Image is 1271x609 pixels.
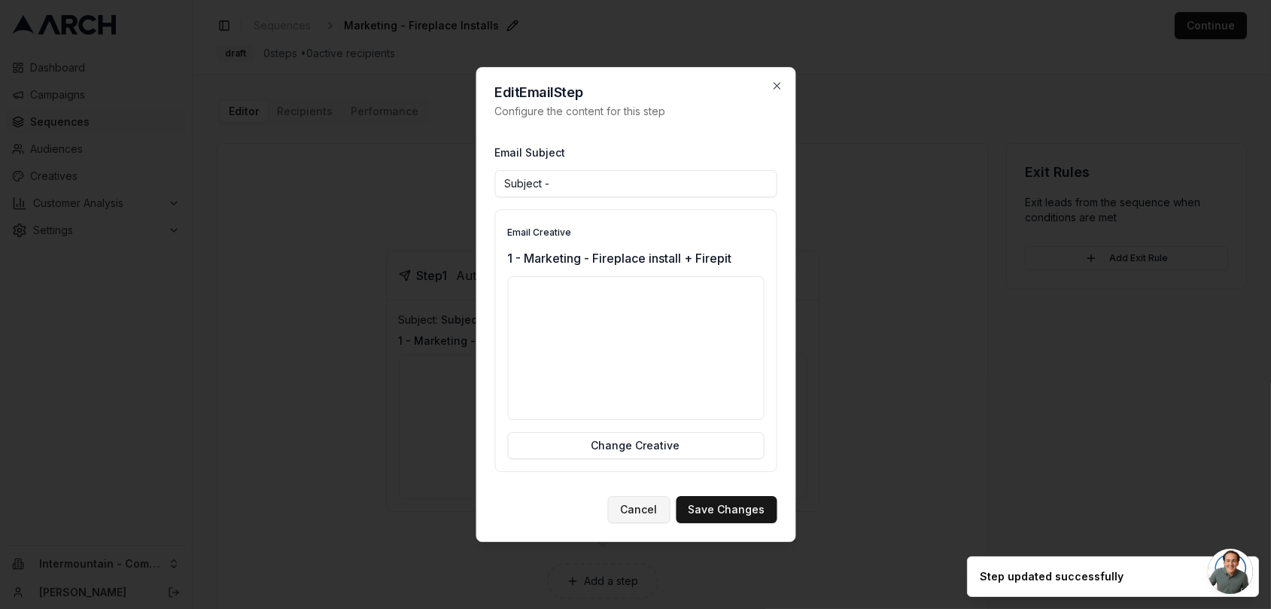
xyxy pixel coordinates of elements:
[507,227,571,238] label: Email Creative
[494,86,777,99] h2: Edit Email Step
[494,146,565,159] label: Email Subject
[507,432,764,459] button: Change Creative
[607,496,670,523] button: Cancel
[676,496,777,523] button: Save Changes
[494,104,777,119] p: Configure the content for this step
[494,170,777,197] input: Enter email subject line
[507,249,764,267] p: 1 - Marketing - Fireplace install + Firepit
